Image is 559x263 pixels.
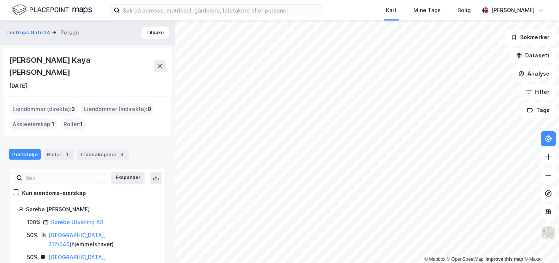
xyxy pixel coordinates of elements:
div: [PERSON_NAME] [491,6,535,15]
div: 100% [27,218,41,227]
div: Eiendommer (direkte) : [10,103,78,115]
input: Søk på adresse, matrikkel, gårdeiere, leietakere eller personer [120,5,323,16]
div: Mine Tags [413,6,441,15]
div: [DATE] [9,81,27,90]
a: [GEOGRAPHIC_DATA], 212/546 [48,232,105,247]
div: [PERSON_NAME] Kaya [PERSON_NAME] [9,54,154,78]
div: Bolig [457,6,471,15]
button: Filter [519,84,556,100]
div: Transaksjoner [77,149,129,160]
img: Z [541,226,556,240]
button: Analyse [512,66,556,81]
div: 1 [63,151,71,158]
div: Roller [44,149,74,160]
button: Bokmerker [505,30,556,45]
span: 0 [148,105,151,114]
div: 4 [118,151,126,158]
button: Tilbake [141,27,169,39]
img: logo.f888ab2527a4732fd821a326f86c7f29.svg [12,3,92,17]
iframe: Chat Widget [521,227,559,263]
span: 2 [71,105,75,114]
div: Portefølje [9,149,41,160]
div: 50% [27,253,38,262]
div: ( hjemmelshaver ) [48,231,156,249]
a: Mapbox [424,257,445,262]
div: 50% [27,231,38,240]
div: Roller : [60,118,86,130]
div: Kun eiendoms-eierskap [22,189,86,198]
div: Eiendommer (Indirekte) : [81,103,154,115]
button: Datasett [510,48,556,63]
span: 1 [80,120,83,129]
button: Tags [521,103,556,118]
span: 1 [52,120,54,129]
button: Tostrups Gate 24 [6,29,52,36]
div: Aksjeeierskap : [10,118,57,130]
a: OpenStreetMap [447,257,484,262]
a: Improve this map [486,257,523,262]
input: Søk [22,172,106,184]
div: Sørebø [PERSON_NAME] [26,205,156,214]
a: Sørebø Utvikling AS [51,219,103,225]
div: Kontrollprogram for chat [521,227,559,263]
div: Kart [386,6,397,15]
div: Person [60,28,79,37]
button: Ekspander [111,172,145,184]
